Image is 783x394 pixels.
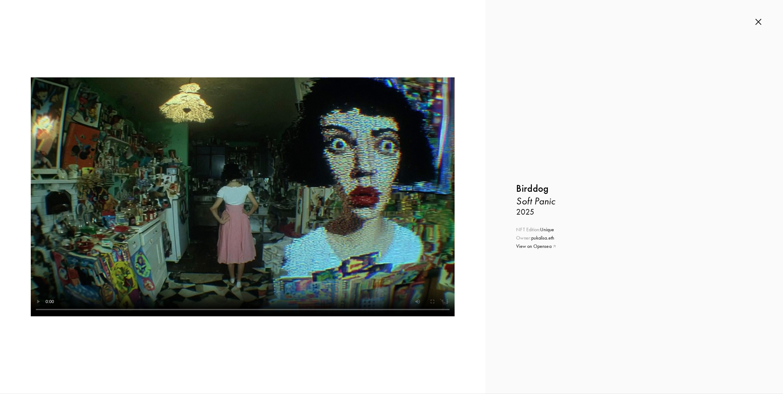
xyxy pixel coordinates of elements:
img: link icon [553,244,556,248]
b: Birddog [516,183,548,195]
h3: 2025 [516,207,752,217]
a: pukalisa.eth [531,235,554,241]
span: NFT Edition: [516,227,540,232]
div: Unique [516,226,752,233]
span: Owner: [516,235,531,241]
img: cross.b43b024a.svg [755,18,761,25]
i: Soft Panic [516,195,555,207]
a: View on Opensea [516,243,752,250]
